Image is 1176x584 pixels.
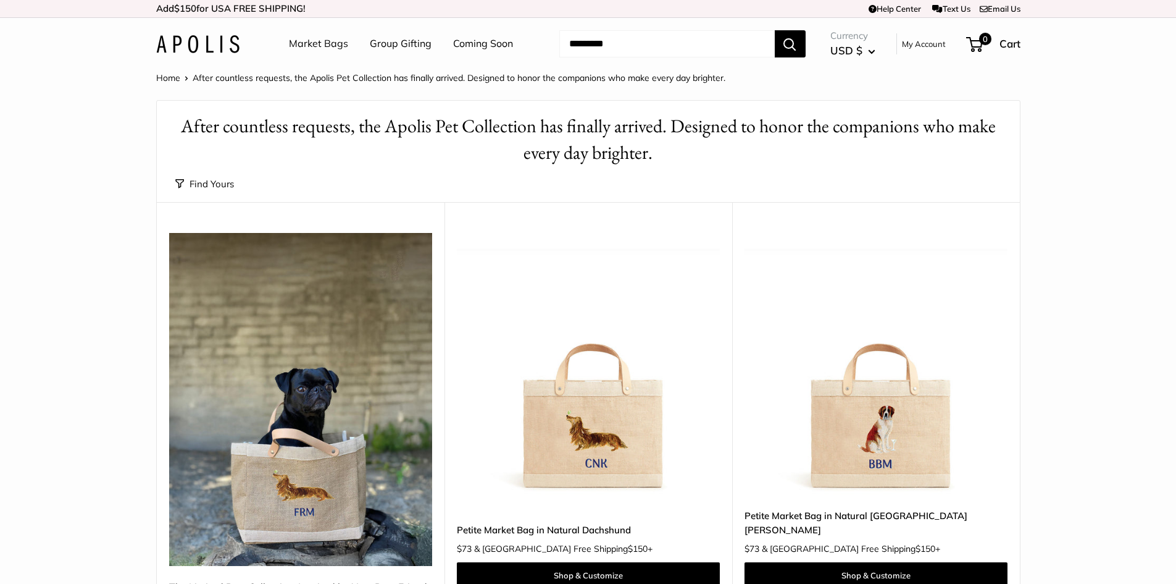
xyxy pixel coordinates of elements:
a: Group Gifting [370,35,432,53]
a: Petite Market Bag in Natural St. BernardPetite Market Bag in Natural St. Bernard [744,233,1007,496]
a: Petite Market Bag in Natural [GEOGRAPHIC_DATA][PERSON_NAME] [744,509,1007,538]
a: Help Center [869,4,921,14]
span: $150 [174,2,196,14]
span: $150 [628,543,648,554]
a: Text Us [932,4,970,14]
img: Petite Market Bag in Natural St. Bernard [744,233,1007,496]
a: Email Us [980,4,1020,14]
img: The Limited Pets Collection: Inspired by Your Best Friends [169,233,432,566]
button: USD $ [830,41,875,61]
span: $73 [457,543,472,554]
span: USD $ [830,44,862,57]
a: Coming Soon [453,35,513,53]
h1: After countless requests, the Apolis Pet Collection has finally arrived. Designed to honor the co... [175,113,1001,166]
span: & [GEOGRAPHIC_DATA] Free Shipping + [474,544,653,553]
input: Search... [559,30,775,57]
a: Petite Market Bag in Natural DachshundPetite Market Bag in Natural Dachshund [457,233,720,496]
img: Petite Market Bag in Natural Dachshund [457,233,720,496]
img: Apolis [156,35,240,53]
button: Search [775,30,806,57]
a: 0 Cart [967,34,1020,54]
nav: Breadcrumb [156,70,725,86]
span: $150 [915,543,935,554]
a: Home [156,72,180,83]
a: Petite Market Bag in Natural Dachshund [457,523,720,537]
span: Currency [830,27,875,44]
span: 0 [978,33,991,45]
span: After countless requests, the Apolis Pet Collection has finally arrived. Designed to honor the co... [193,72,725,83]
button: Find Yours [175,176,234,193]
span: $73 [744,543,759,554]
a: My Account [902,36,946,51]
span: & [GEOGRAPHIC_DATA] Free Shipping + [762,544,940,553]
a: Market Bags [289,35,348,53]
span: Cart [999,37,1020,50]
